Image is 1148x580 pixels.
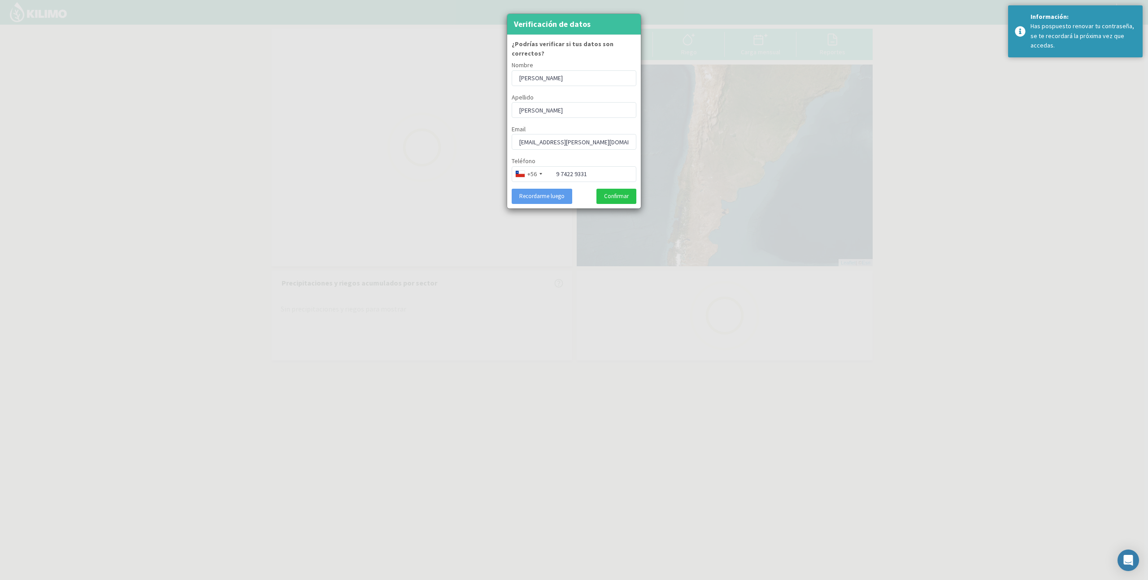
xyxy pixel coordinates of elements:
span: Teléfono [512,157,535,165]
span: Apellido [512,93,534,101]
button: Recordarme luego [512,189,572,204]
div: Información: [1031,12,1136,22]
div: Open Intercom Messenger [1118,550,1139,571]
div: Has pospuesto renovar tu contraseña, se te recordará la próxima vez que accedas. [1031,22,1136,50]
span: Email [512,125,526,133]
div: +56 [527,169,537,179]
span: Nombre [512,61,533,69]
h4: Verificación de datos [514,18,591,30]
label: ¿Podrías verificar si tus datos son correctos? [512,39,636,59]
button: Confirmar [596,189,636,204]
